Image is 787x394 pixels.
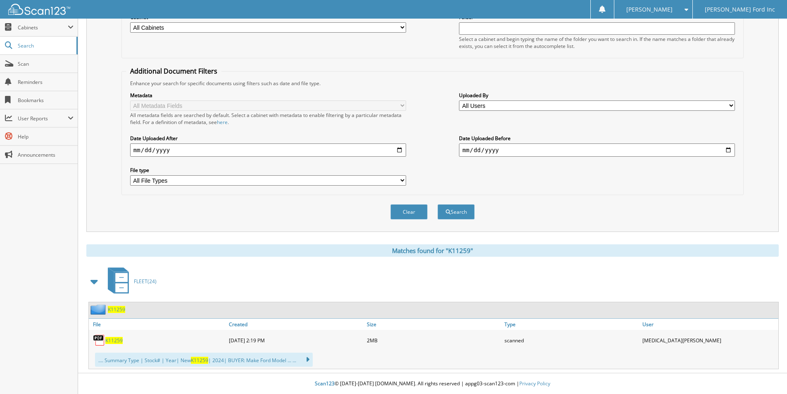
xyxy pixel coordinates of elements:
[502,332,640,349] div: scanned
[191,357,208,364] span: K11259
[8,4,70,15] img: scan123-logo-white.svg
[78,374,787,394] div: © [DATE]-[DATE] [DOMAIN_NAME]. All rights reserved | appg03-scan123-com |
[459,135,735,142] label: Date Uploaded Before
[18,115,68,122] span: User Reports
[18,97,74,104] span: Bookmarks
[746,354,787,394] iframe: Chat Widget
[108,306,125,313] a: K11259
[459,92,735,99] label: Uploaded By
[18,24,68,31] span: Cabinets
[519,380,550,387] a: Privacy Policy
[18,79,74,86] span: Reminders
[640,319,778,330] a: User
[90,304,108,315] img: folder2.png
[89,319,227,330] a: File
[315,380,335,387] span: Scan123
[459,143,735,157] input: end
[640,332,778,349] div: [MEDICAL_DATA][PERSON_NAME]
[705,7,775,12] span: [PERSON_NAME] Ford Inc
[437,204,475,220] button: Search
[390,204,428,220] button: Clear
[130,135,406,142] label: Date Uploaded After
[18,133,74,140] span: Help
[86,244,779,257] div: Matches found for "K11259"
[459,36,735,50] div: Select a cabinet and begin typing the name of the folder you want to search in. If the name match...
[93,334,105,346] img: PDF.png
[217,119,228,126] a: here
[502,319,640,330] a: Type
[18,42,72,49] span: Search
[18,151,74,158] span: Announcements
[130,112,406,126] div: All metadata fields are searched by default. Select a cabinet with metadata to enable filtering b...
[130,92,406,99] label: Metadata
[134,278,157,285] span: FLEET(24)
[130,143,406,157] input: start
[130,167,406,174] label: File type
[626,7,673,12] span: [PERSON_NAME]
[126,80,739,87] div: Enhance your search for specific documents using filters such as date and file type.
[95,353,313,367] div: .... Summary Type | Stock# | Year| New | 2024| BUYER: Make Ford Model ... ...
[126,67,221,76] legend: Additional Document Filters
[365,319,503,330] a: Size
[105,337,123,344] a: K11259
[103,265,157,298] a: FLEET(24)
[227,319,365,330] a: Created
[227,332,365,349] div: [DATE] 2:19 PM
[365,332,503,349] div: 2MB
[18,60,74,67] span: Scan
